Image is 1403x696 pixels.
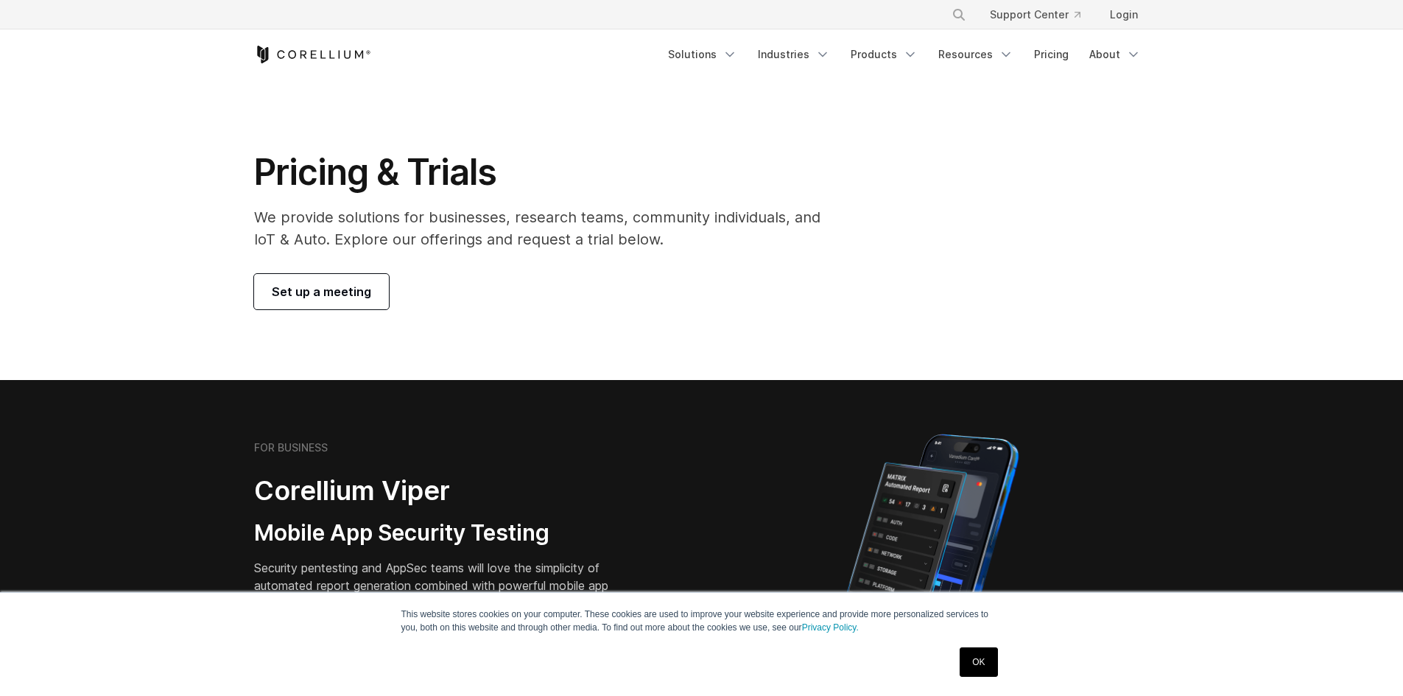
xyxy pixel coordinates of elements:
a: OK [960,647,997,677]
a: Products [842,41,926,68]
button: Search [946,1,972,28]
a: About [1080,41,1150,68]
a: Support Center [978,1,1092,28]
img: Corellium MATRIX automated report on iPhone showing app vulnerability test results across securit... [822,427,1044,685]
p: We provide solutions for businesses, research teams, community individuals, and IoT & Auto. Explo... [254,206,841,250]
h2: Corellium Viper [254,474,631,507]
a: Login [1098,1,1150,28]
h6: FOR BUSINESS [254,441,328,454]
a: Set up a meeting [254,274,389,309]
a: Resources [929,41,1022,68]
span: Set up a meeting [272,283,371,300]
div: Navigation Menu [934,1,1150,28]
a: Pricing [1025,41,1077,68]
a: Solutions [659,41,746,68]
p: This website stores cookies on your computer. These cookies are used to improve your website expe... [401,608,1002,634]
a: Corellium Home [254,46,371,63]
div: Navigation Menu [659,41,1150,68]
p: Security pentesting and AppSec teams will love the simplicity of automated report generation comb... [254,559,631,612]
h1: Pricing & Trials [254,150,841,194]
a: Industries [749,41,839,68]
h3: Mobile App Security Testing [254,519,631,547]
a: Privacy Policy. [802,622,859,633]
